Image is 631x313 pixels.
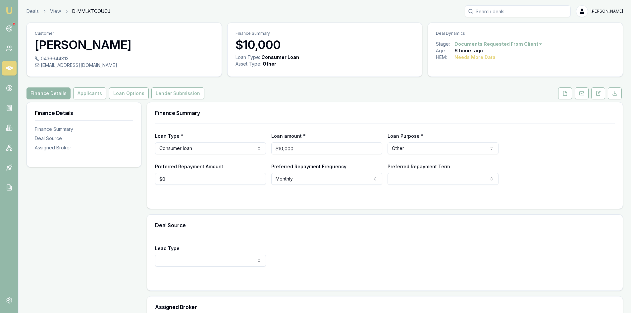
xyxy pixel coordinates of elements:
[35,38,214,51] h3: [PERSON_NAME]
[150,87,206,99] a: Lender Submission
[271,142,382,154] input: $
[388,133,424,139] label: Loan Purpose *
[72,8,110,15] span: D-MMLKTCOUCJ
[155,173,266,185] input: $
[436,54,454,61] div: HEM:
[155,133,184,139] label: Loan Type *
[236,61,261,67] div: Asset Type :
[271,164,346,169] label: Preferred Repayment Frequency
[5,7,13,15] img: emu-icon-u.png
[35,110,133,116] h3: Finance Details
[155,110,615,116] h3: Finance Summary
[72,87,108,99] a: Applicants
[35,31,214,36] p: Customer
[26,8,110,15] nav: breadcrumb
[109,87,149,99] button: Loan Options
[26,8,39,15] a: Deals
[35,62,214,69] div: [EMAIL_ADDRESS][DOMAIN_NAME]
[454,41,543,47] button: Documents Requested From Client
[26,87,72,99] a: Finance Details
[155,223,615,228] h3: Deal Source
[155,304,615,310] h3: Assigned Broker
[35,126,133,132] div: Finance Summary
[388,164,450,169] label: Preferred Repayment Term
[236,31,414,36] p: Finance Summary
[436,47,454,54] div: Age:
[436,41,454,47] div: Stage:
[436,31,615,36] p: Deal Dynamics
[73,87,106,99] button: Applicants
[454,47,483,54] div: 6 hours ago
[591,9,623,14] span: [PERSON_NAME]
[35,55,214,62] div: 0436644813
[151,87,204,99] button: Lender Submission
[465,5,571,17] input: Search deals
[35,135,133,142] div: Deal Source
[35,144,133,151] div: Assigned Broker
[50,8,61,15] a: View
[155,164,223,169] label: Preferred Repayment Amount
[108,87,150,99] a: Loan Options
[261,54,299,61] div: Consumer Loan
[454,54,496,61] div: Needs More Data
[236,38,414,51] h3: $10,000
[26,87,71,99] button: Finance Details
[155,245,180,251] label: Lead Type
[236,54,260,61] div: Loan Type:
[263,61,276,67] div: Other
[271,133,306,139] label: Loan amount *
